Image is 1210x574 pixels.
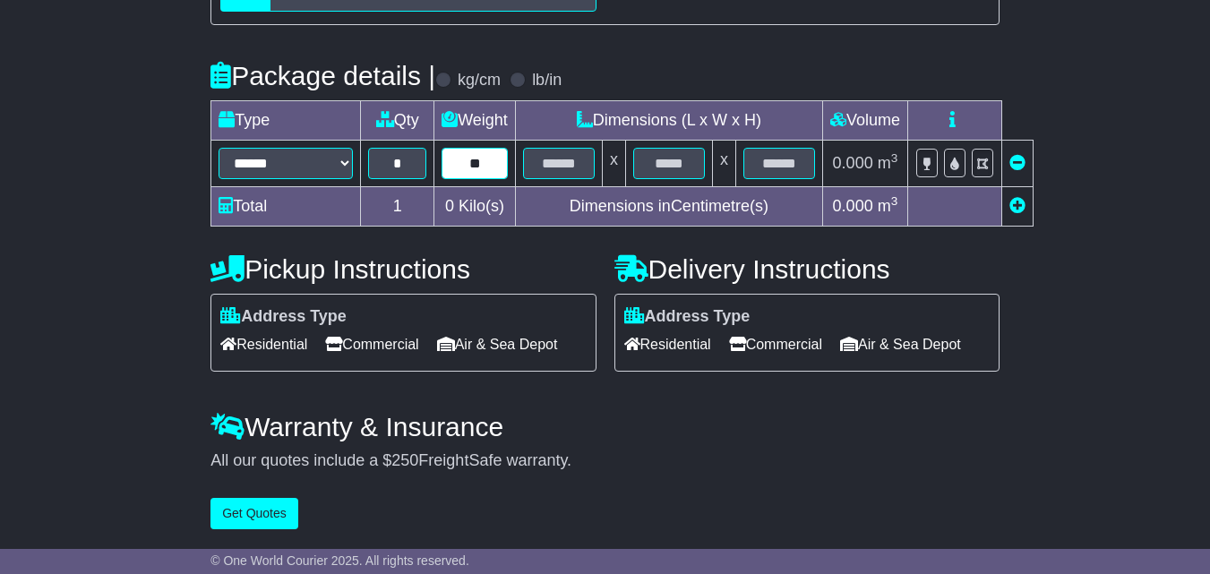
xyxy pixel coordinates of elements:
a: Remove this item [1009,154,1025,172]
span: 0.000 [833,154,873,172]
td: Weight [434,100,516,140]
sup: 3 [891,151,898,165]
td: Total [211,186,361,226]
span: m [878,154,898,172]
button: Get Quotes [210,498,298,529]
span: Air & Sea Depot [840,330,961,358]
span: Residential [624,330,711,358]
label: kg/cm [458,71,501,90]
div: All our quotes include a $ FreightSafe warranty. [210,451,1000,471]
td: 1 [361,186,434,226]
td: Qty [361,100,434,140]
td: Type [211,100,361,140]
h4: Package details | [210,61,435,90]
span: 250 [391,451,418,469]
td: Kilo(s) [434,186,516,226]
td: Dimensions (L x W x H) [515,100,822,140]
td: Dimensions in Centimetre(s) [515,186,822,226]
h4: Pickup Instructions [210,254,596,284]
h4: Warranty & Insurance [210,412,1000,441]
span: Residential [220,330,307,358]
td: Volume [822,100,907,140]
td: x [602,140,625,186]
td: x [712,140,735,186]
h4: Delivery Instructions [614,254,1000,284]
span: © One World Courier 2025. All rights reserved. [210,553,469,568]
span: 0 [445,197,454,215]
label: lb/in [532,71,562,90]
a: Add new item [1009,197,1025,215]
span: Commercial [325,330,418,358]
label: Address Type [624,307,751,327]
span: Commercial [729,330,822,358]
span: Air & Sea Depot [437,330,558,358]
span: 0.000 [833,197,873,215]
label: Address Type [220,307,347,327]
sup: 3 [891,194,898,208]
span: m [878,197,898,215]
